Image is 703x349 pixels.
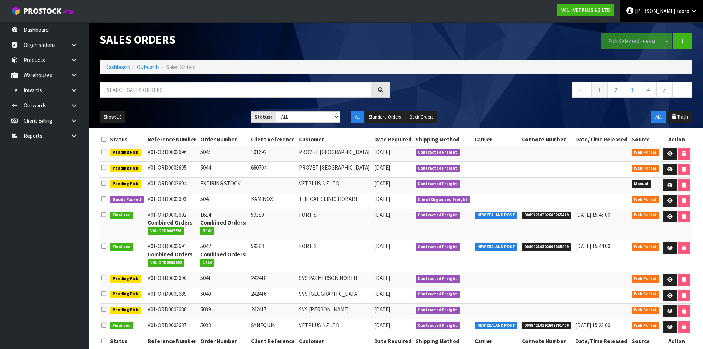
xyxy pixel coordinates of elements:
strong: V01 - VETPLUS NZ LTD [561,7,610,13]
td: 59389 [249,209,297,240]
th: Date Required [372,335,414,347]
span: Sales Orders [166,64,196,71]
th: Carrier [473,134,520,146]
span: Pending Pick [110,307,141,314]
th: Shipping Method [414,134,473,146]
span: Finalised [110,212,133,219]
td: V01-ORD0003687 [146,319,199,335]
td: 242417 [249,304,297,319]
span: Contracted Freight [416,291,460,298]
td: V01-ORD0003689 [146,288,199,304]
th: Date Required [372,134,414,146]
td: V01-ORD0003692 [146,209,199,240]
span: Web Portal [632,149,659,156]
span: Finalised [110,243,133,251]
span: [DATE] [374,243,390,250]
td: 5045 [199,146,249,162]
th: Connote Number [520,335,573,347]
span: [DATE] [374,306,390,313]
span: Web Portal [632,196,659,203]
td: V01-ORD0003696 [146,146,199,162]
a: ← [572,82,592,98]
span: V01-ORD0003692 [148,259,185,267]
span: 5042 [200,227,214,235]
td: SVS PALMERSON NORTH [297,272,372,288]
th: Status [108,335,146,347]
span: 00894210392607791406 [522,322,571,329]
td: V01-ORD0003693 [146,193,199,209]
td: 1614 [199,209,249,240]
a: 2 [607,82,624,98]
span: [DATE] [374,322,390,329]
th: Date/Time Released [573,134,630,146]
th: Client Reference [249,134,297,146]
button: ALL [651,111,666,123]
strong: Combined Orders: [200,251,247,258]
th: Source [630,134,661,146]
a: 4 [640,82,657,98]
button: Standard Orders [365,111,405,123]
span: [DATE] [374,195,390,202]
td: 5042 [199,240,249,272]
span: Web Portal [632,322,659,329]
span: Contracted Freight [416,165,460,172]
small: WMS [63,8,74,15]
button: Show: 10 [100,111,125,123]
span: Client Organised Freight [416,196,471,203]
span: Contracted Freight [416,243,460,251]
td: 5044 [199,162,249,178]
span: Pending Pick [110,165,141,172]
span: [DATE] [374,274,390,281]
button: Trash [667,111,692,123]
strong: Combined Orders: [148,251,194,258]
td: V01-ORD0003691 [146,240,199,272]
span: [DATE] 15:23:00 [575,322,610,329]
span: NEW ZEALAND POST [475,243,518,251]
td: 59388 [249,240,297,272]
a: 1 [591,82,608,98]
span: Web Portal [632,275,659,283]
th: Source [630,335,661,347]
td: V01-ORD0003695 [146,162,199,178]
td: 101692 [249,146,297,162]
span: Pending Pick [110,291,141,298]
strong: FEFO [642,38,655,45]
td: FORTIS [297,209,372,240]
td: 660704 [249,162,297,178]
span: Contracted Freight [416,307,460,314]
img: cube-alt.png [11,6,20,16]
span: Web Portal [632,243,659,251]
span: [DATE] [374,164,390,171]
span: NEW ZEALAND POST [475,212,518,219]
td: 5043 [199,193,249,209]
span: Web Portal [632,291,659,298]
h1: Sales Orders [100,33,390,46]
span: Web Portal [632,212,659,219]
span: Pending Pick [110,275,141,283]
td: SYNEQUIN [249,319,297,335]
td: 5039 [199,304,249,319]
th: Customer [297,134,372,146]
td: PROVET [GEOGRAPHIC_DATA] [297,162,372,178]
th: Action [661,335,692,347]
span: 1614 [200,259,214,267]
th: Order Number [199,335,249,347]
span: 00894210392608265449 [522,212,571,219]
span: Goods Packed [110,196,144,203]
td: VETPLUS NZ LTD [297,319,372,335]
span: Web Portal [632,165,659,172]
td: KAMINOX [249,193,297,209]
span: [DATE] 15:45:00 [575,211,610,218]
a: Outwards [137,64,160,71]
td: SVS [PERSON_NAME] [297,304,372,319]
span: [DATE] [374,180,390,187]
strong: Combined Orders: [200,219,247,226]
th: Action [661,134,692,146]
td: PROVET [GEOGRAPHIC_DATA] [297,146,372,162]
td: V01-ORD0003690 [146,272,199,288]
th: Connote Number [520,134,573,146]
td: 5038 [199,319,249,335]
span: Pending Pick [110,180,141,188]
a: 3 [624,82,640,98]
td: V01-ORD0003694 [146,177,199,193]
